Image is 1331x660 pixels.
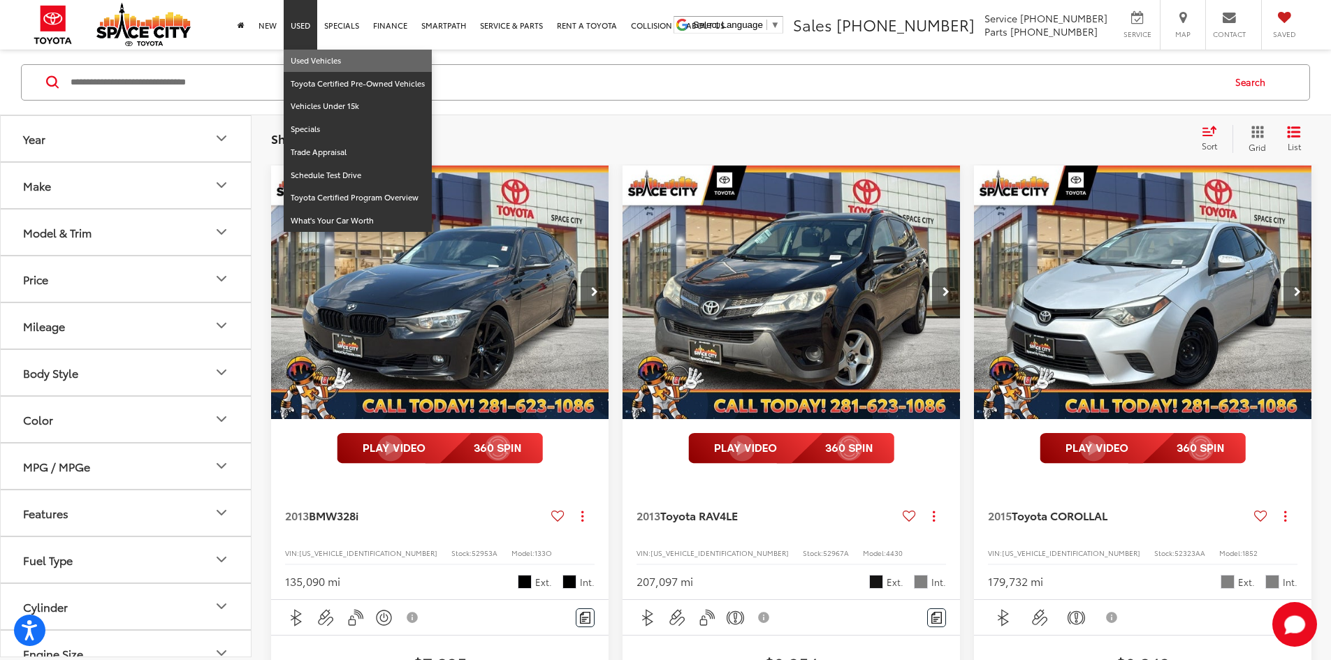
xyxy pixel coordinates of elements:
span: LE [726,507,738,523]
span: [US_VEHICLE_IDENTIFICATION_NUMBER] [299,548,437,558]
span: [US_VEHICLE_IDENTIFICATION_NUMBER] [650,548,789,558]
button: FeaturesFeatures [1,490,252,535]
img: Bluetooth® [639,609,657,626]
span: 2013 [285,507,309,523]
span: 328i [337,507,358,523]
img: full motion video [337,433,543,464]
div: Model & Trim [23,225,92,238]
button: Next image [932,267,960,316]
span: Ext. [1238,575,1255,589]
div: 179,732 mi [988,573,1043,589]
form: Search by Make, Model, or Keyword [69,65,1222,98]
a: Toyota Certified Program Overview [284,186,432,210]
div: Engine Size [23,646,83,659]
div: Make [213,177,230,193]
img: full motion video [1040,433,1246,464]
span: Stock: [803,548,823,558]
div: Year [23,131,45,145]
span: Black [562,575,576,589]
div: 207,097 mi [637,573,693,589]
span: Sort [1202,140,1217,152]
span: Saved [1269,29,1300,39]
img: Keyless Ignition System [375,609,393,626]
span: List [1287,140,1301,152]
span: 52953A [472,548,497,558]
a: Trade Appraisal [284,141,432,164]
div: 135,090 mi [285,573,340,589]
div: Features [23,506,68,519]
img: 2013 BMW 328i 328i [270,166,610,420]
div: Make [23,178,51,191]
a: Used Vehicles [284,50,432,73]
a: 2015Toyota COROLLAL [988,508,1249,523]
img: Aux Input [1031,609,1049,626]
span: [PHONE_NUMBER] [1020,11,1107,25]
div: MPG / MPGe [23,459,90,472]
button: Grid View [1232,124,1277,152]
span: VIN: [637,548,650,558]
span: 52323AA [1174,548,1205,558]
span: ​ [766,20,767,30]
a: Vehicles Under 15k [284,95,432,118]
div: Cylinder [23,599,68,613]
button: YearYear [1,115,252,161]
span: Ext. [887,575,903,589]
span: Int. [1283,575,1297,589]
a: 2013BMW328i [285,508,546,523]
span: BMW [309,507,337,523]
span: 1852 [1242,548,1258,558]
div: Color [213,411,230,427]
span: dropdown dots [1284,511,1286,522]
a: 2013 Toyota RAV4 LE2013 Toyota RAV4 LE2013 Toyota RAV4 LE2013 Toyota RAV4 LE [622,166,961,419]
a: Toyota Certified Pre-Owned Vehicles [284,73,432,96]
button: Select sort value [1195,124,1232,152]
span: Sales [793,13,832,36]
span: Grid [1249,140,1266,152]
div: Year [213,130,230,147]
img: Bluetooth® [288,609,305,626]
button: View Disclaimer [401,603,425,632]
div: Mileage [213,317,230,334]
span: Int. [931,575,946,589]
span: dropdown dots [933,511,935,522]
div: Mileage [23,318,65,332]
button: List View [1277,124,1311,152]
div: MPG / MPGe [213,457,230,474]
a: 2013Toyota RAV4LE [637,508,897,523]
span: [PHONE_NUMBER] [1010,24,1098,38]
img: Emergency Brake Assist [1068,609,1085,626]
button: Actions [922,504,946,528]
a: Schedule Test Drive [284,164,432,187]
span: Gray [1265,575,1279,589]
button: Actions [570,504,595,528]
div: Cylinder [213,598,230,615]
span: L [1102,507,1107,523]
button: Search [1222,64,1286,99]
button: MileageMileage [1,302,252,348]
div: Price [23,272,48,285]
a: 2015 Toyota COROLLA L2015 Toyota COROLLA L2015 Toyota COROLLA L2015 Toyota COROLLA L [973,166,1313,419]
button: Model & TrimModel & Trim [1,209,252,254]
a: 2013 BMW 328i 328i2013 BMW 328i 328i2013 BMW 328i 328i2013 BMW 328i 328i [270,166,610,419]
img: Emergency Brake Assist [727,609,744,626]
span: VIN: [988,548,1002,558]
img: Comments [580,612,591,624]
button: MakeMake [1,162,252,207]
span: 4430 [886,548,903,558]
a: What's Your Car Worth [284,210,432,232]
button: View Disclaimer [752,603,776,632]
img: Aux Input [317,609,335,626]
button: View Disclaimer [1097,603,1128,632]
div: Color [23,412,53,425]
span: dropdown dots [581,511,583,522]
span: Ext. [535,575,552,589]
img: Keyless Entry [698,609,715,626]
span: 2013 [637,507,660,523]
span: Model: [1219,548,1242,558]
span: Showing all 238 vehicles [271,129,412,146]
img: Keyless Entry [347,609,364,626]
div: 2013 BMW 328i 328i 0 [270,166,610,419]
span: Model: [863,548,886,558]
span: [US_VEHICLE_IDENTIFICATION_NUMBER] [1002,548,1140,558]
button: Comments [927,608,946,627]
